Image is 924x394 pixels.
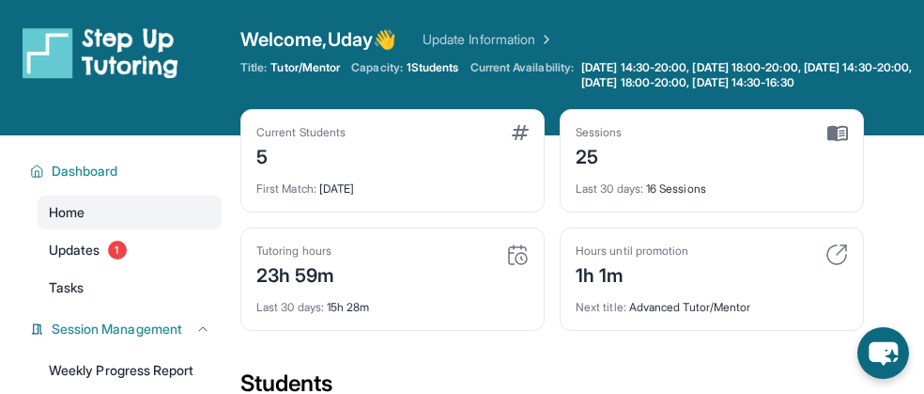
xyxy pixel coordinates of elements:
span: Next title : [576,300,626,314]
div: Sessions [576,125,623,140]
div: Hours until promotion [576,244,688,259]
span: Title: [240,60,267,75]
div: 15h 28m [256,289,529,315]
span: Last 30 days : [576,181,643,196]
span: Capacity: [351,60,403,75]
div: 1h 1m [576,259,688,289]
span: Dashboard [52,162,118,181]
div: 5 [256,140,346,170]
button: Dashboard [44,162,210,181]
div: Advanced Tutor/Mentor [576,289,848,315]
div: [DATE] [256,170,529,197]
span: Session Management [52,320,182,339]
button: chat-button [857,327,909,379]
img: card [512,125,529,140]
div: Current Students [256,125,346,140]
span: [DATE] 14:30-20:00, [DATE] 18:00-20:00, [DATE] 14:30-20:00, [DATE] 18:00-20:00, [DATE] 14:30-16:30 [581,60,920,90]
a: Updates1 [38,233,222,267]
span: Welcome, Uday 👋 [240,26,396,53]
a: [DATE] 14:30-20:00, [DATE] 18:00-20:00, [DATE] 14:30-20:00, [DATE] 18:00-20:00, [DATE] 14:30-16:30 [577,60,924,90]
div: 25 [576,140,623,170]
a: Weekly Progress Report [38,354,222,387]
div: Tutoring hours [256,244,335,259]
span: Tutor/Mentor [270,60,340,75]
span: 1 Students [407,60,459,75]
span: Updates [49,241,100,260]
span: Current Availability: [470,60,574,90]
img: card [506,244,529,266]
img: Chevron Right [535,30,554,49]
a: Update Information [423,30,554,49]
span: 1 [108,241,127,260]
a: Home [38,196,222,229]
img: logo [23,26,178,79]
img: card [827,125,848,142]
button: Session Management [44,320,210,339]
span: Tasks [49,278,84,297]
div: 16 Sessions [576,170,848,197]
span: First Match : [256,181,316,196]
a: Tasks [38,271,222,305]
span: Home [49,203,85,222]
span: Last 30 days : [256,300,324,314]
img: card [825,244,848,266]
div: 23h 59m [256,259,335,289]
